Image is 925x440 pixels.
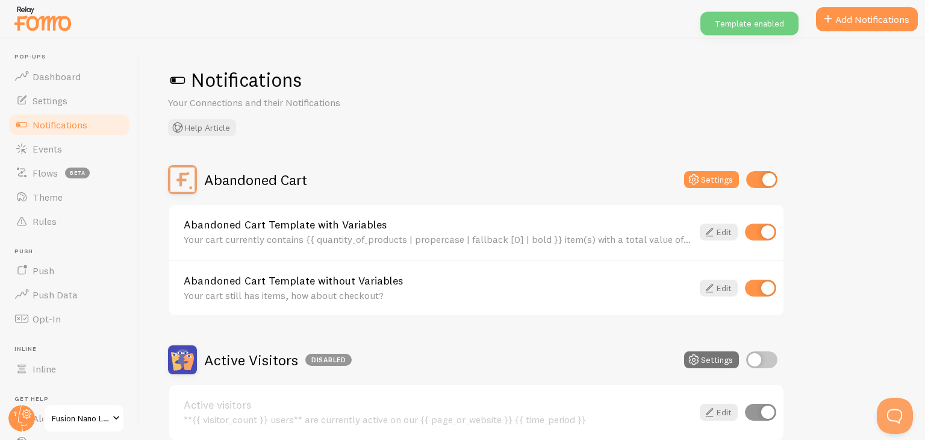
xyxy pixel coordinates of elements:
span: Get Help [14,395,131,403]
h2: Active Visitors [204,351,352,369]
span: Flows [33,167,58,179]
a: Rules [7,209,131,233]
a: Push Data [7,283,131,307]
a: Active visitors [184,400,693,410]
a: Theme [7,185,131,209]
span: Inline [33,363,56,375]
a: Dashboard [7,64,131,89]
img: Active Visitors [168,345,197,374]
span: Push [14,248,131,256]
iframe: Help Scout Beacon - Open [877,398,913,434]
p: Your Connections and their Notifications [168,96,457,110]
span: Notifications [33,119,87,131]
span: Pop-ups [14,53,131,61]
a: Abandoned Cart Template without Variables [184,275,693,286]
div: Disabled [305,354,352,366]
span: Rules [33,215,57,227]
span: Push Data [33,289,78,301]
img: Abandoned Cart [168,165,197,194]
button: Settings [684,351,739,368]
span: Push [33,265,54,277]
span: Events [33,143,62,155]
a: Opt-In [7,307,131,331]
span: beta [65,168,90,178]
a: Events [7,137,131,161]
div: Your cart still has items, how about checkout? [184,290,693,301]
span: Dashboard [33,71,81,83]
span: Theme [33,191,63,203]
a: Notifications [7,113,131,137]
span: Fusion Nano LLC [52,411,109,426]
a: Abandoned Cart Template with Variables [184,219,693,230]
a: Flows beta [7,161,131,185]
button: Help Article [168,119,236,136]
a: Inline [7,357,131,381]
button: Settings [684,171,739,188]
h1: Notifications [168,68,896,92]
div: Your cart currently contains {{ quantity_of_products | propercase | fallback [0] | bold }} item(s... [184,234,693,245]
span: Inline [14,345,131,353]
span: Settings [33,95,67,107]
a: Edit [700,404,738,421]
a: Push [7,259,131,283]
div: **{{ visitor_count }} users** are currently active on our {{ page_or_website }} {{ time_period }} [184,414,693,425]
div: Template enabled [700,12,799,36]
span: Opt-In [33,313,61,325]
a: Fusion Nano LLC [43,404,125,433]
h2: Abandoned Cart [204,171,307,189]
a: Edit [700,280,738,297]
img: fomo-relay-logo-orange.svg [13,3,73,34]
a: Settings [7,89,131,113]
a: Edit [700,224,738,240]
